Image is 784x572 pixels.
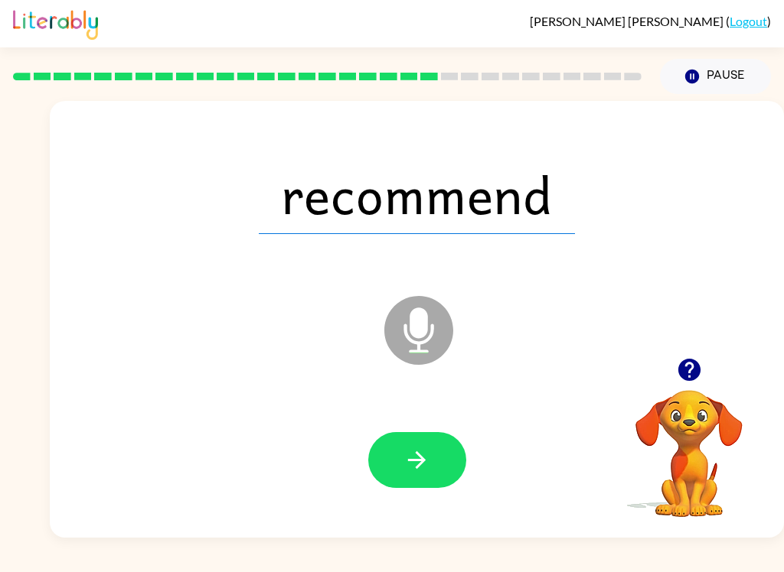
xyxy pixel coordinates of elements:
div: ( ) [530,14,771,28]
img: Literably [13,6,98,40]
span: [PERSON_NAME] [PERSON_NAME] [530,14,726,28]
a: Logout [730,14,767,28]
span: recommend [259,154,575,234]
button: Pause [660,59,771,94]
video: Your browser must support playing .mp4 files to use Literably. Please try using another browser. [612,366,766,519]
